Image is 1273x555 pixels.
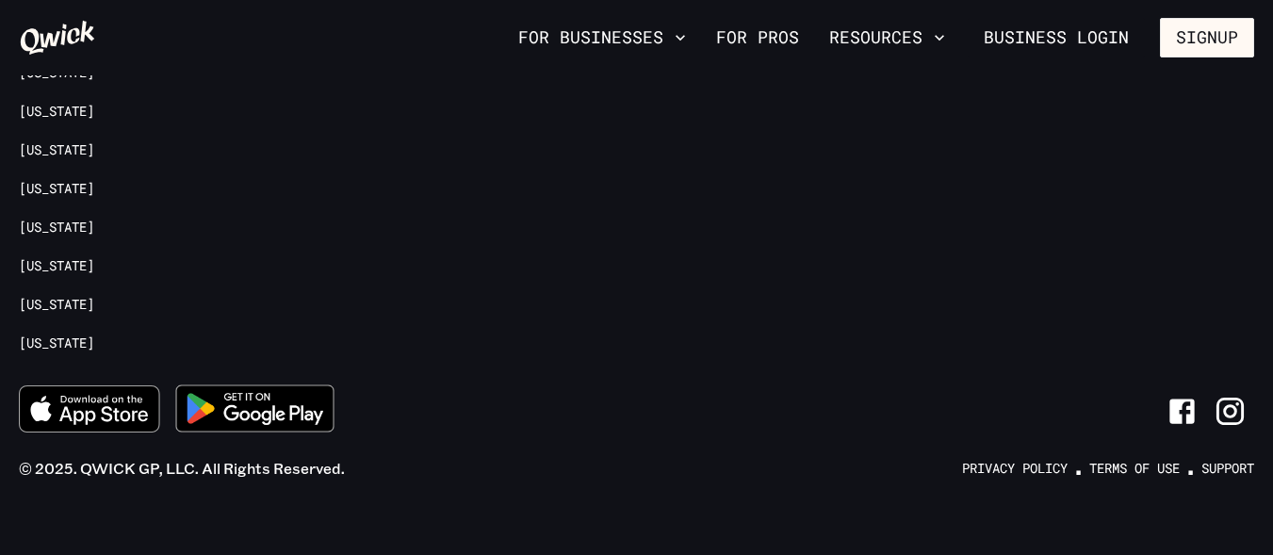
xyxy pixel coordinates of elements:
a: Support [1201,460,1254,478]
button: For Businesses [511,22,694,54]
img: Get it on Google Play [164,373,347,444]
a: Link to Instagram [1206,387,1254,435]
a: Privacy Policy [962,460,1068,478]
a: Terms of Use [1089,460,1180,478]
a: For Pros [709,22,807,54]
a: Link to Facebook [1158,387,1206,435]
a: [US_STATE] [19,257,94,275]
span: · [1187,449,1194,488]
a: [US_STATE] [19,141,94,159]
span: © 2025. QWICK GP, LLC. All Rights Reserved. [19,459,345,478]
a: [US_STATE] [19,219,94,237]
a: Business Login [968,18,1145,57]
button: Resources [822,22,953,54]
a: [US_STATE] [19,335,94,352]
span: · [1075,449,1082,488]
a: Download on the App Store [19,385,160,438]
a: [US_STATE] [19,180,94,198]
a: [US_STATE] [19,103,94,121]
button: Signup [1160,18,1254,57]
a: [US_STATE] [19,296,94,314]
